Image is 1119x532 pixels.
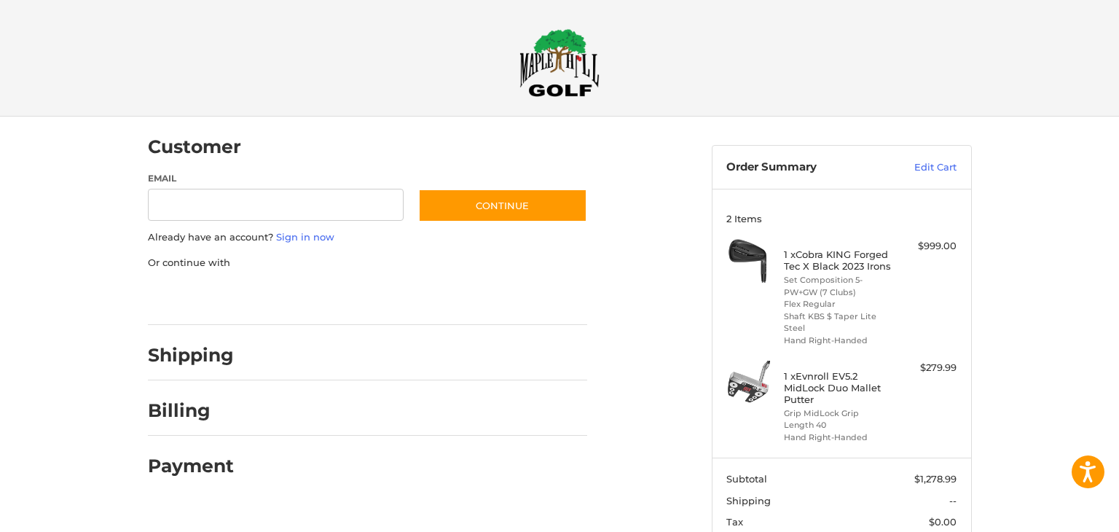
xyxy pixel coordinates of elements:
[143,284,252,310] iframe: PayPal-paypal
[418,189,587,222] button: Continue
[519,28,600,97] img: Maple Hill Golf
[148,172,404,185] label: Email
[784,407,895,420] li: Grip MidLock Grip
[784,431,895,444] li: Hand Right-Handed
[914,473,957,485] span: $1,278.99
[726,473,767,485] span: Subtotal
[390,284,499,310] iframe: PayPal-venmo
[784,370,895,406] h4: 1 x Evnroll EV5.2 MidLock Duo Mallet Putter
[784,249,895,273] h4: 1 x Cobra KING Forged Tec X Black 2023 Irons
[148,230,587,245] p: Already have an account?
[899,239,957,254] div: $999.00
[899,361,957,375] div: $279.99
[784,274,895,298] li: Set Composition 5-PW+GW (7 Clubs)
[148,256,587,270] p: Or continue with
[148,344,234,367] h2: Shipping
[148,136,241,158] h2: Customer
[148,399,233,422] h2: Billing
[726,213,957,224] h3: 2 Items
[784,335,895,347] li: Hand Right-Handed
[267,284,376,310] iframe: PayPal-paylater
[784,310,895,335] li: Shaft KBS $ Taper Lite Steel
[784,298,895,310] li: Flex Regular
[148,455,234,477] h2: Payment
[883,160,957,175] a: Edit Cart
[784,419,895,431] li: Length 40
[726,160,883,175] h3: Order Summary
[276,231,334,243] a: Sign in now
